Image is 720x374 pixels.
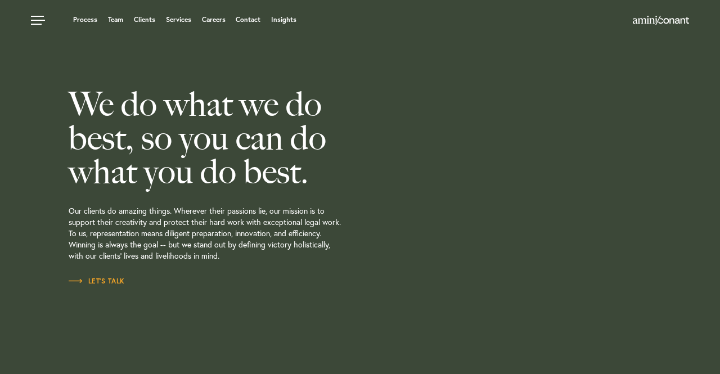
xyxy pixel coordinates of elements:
[271,16,296,23] a: Insights
[134,16,155,23] a: Clients
[633,16,689,25] img: Amini & Conant
[166,16,191,23] a: Services
[69,188,412,276] p: Our clients do amazing things. Wherever their passions lie, our mission is to support their creat...
[108,16,123,23] a: Team
[69,87,412,188] h2: We do what we do best, so you can do what you do best.
[69,278,125,285] span: Let’s Talk
[69,276,125,287] a: Let’s Talk
[202,16,226,23] a: Careers
[73,16,97,23] a: Process
[236,16,260,23] a: Contact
